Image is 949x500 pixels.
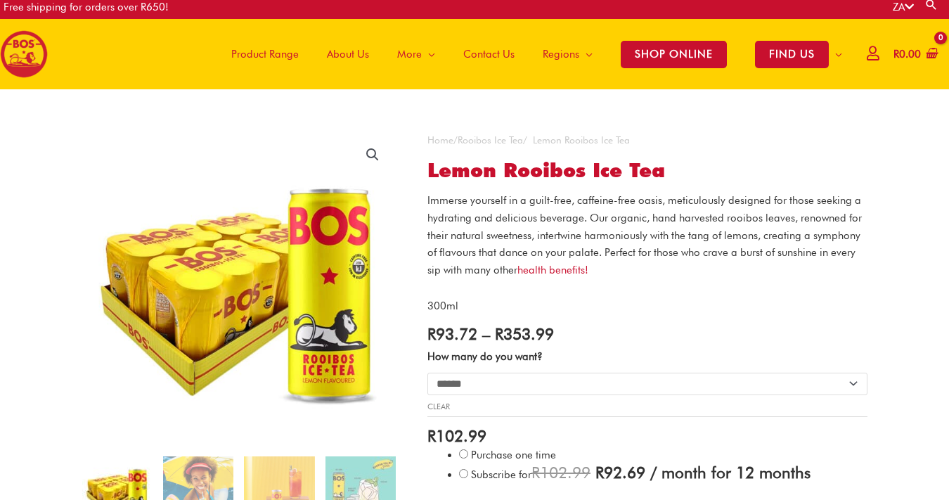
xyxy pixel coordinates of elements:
span: – [482,324,490,343]
span: R [427,426,436,445]
p: Immerse yourself in a guilt-free, caffeine-free oasis, meticulously designed for those seeking a ... [427,192,867,279]
a: View full-screen image gallery [360,142,385,167]
span: Regions [543,33,579,75]
a: About Us [313,19,383,89]
a: ZA [893,1,914,13]
nav: Site Navigation [207,19,856,89]
a: Clear options [427,402,450,411]
span: R [893,48,899,60]
a: health benefits! [517,264,588,276]
span: About Us [327,33,369,75]
a: More [383,19,449,89]
bdi: 353.99 [495,324,554,343]
span: / month for 12 months [650,463,811,482]
a: Product Range [217,19,313,89]
a: View Shopping Cart, empty [891,39,938,70]
span: 102.99 [531,463,590,482]
span: SHOP ONLINE [621,41,727,68]
span: Contact Us [463,33,515,75]
a: Rooibos Ice Tea [458,134,523,146]
p: 300ml [427,297,867,315]
a: Regions [529,19,607,89]
span: 92.69 [595,463,645,482]
h1: Lemon Rooibos Ice Tea [427,159,867,183]
bdi: 0.00 [893,48,921,60]
span: Product Range [231,33,299,75]
span: R [595,463,604,482]
a: SHOP ONLINE [607,19,741,89]
span: FIND US [755,41,829,68]
span: Subscribe for [471,468,811,481]
input: Purchase one time [459,449,468,459]
a: Home [427,134,453,146]
input: Subscribe for / month for 12 months [459,469,468,478]
label: How many do you want? [427,350,543,363]
span: R [427,324,436,343]
nav: Breadcrumb [427,132,867,149]
span: R [531,463,540,482]
span: More [397,33,422,75]
bdi: 102.99 [427,426,486,445]
span: Purchase one time [471,449,556,461]
bdi: 93.72 [427,324,477,343]
span: R [495,324,503,343]
a: Contact Us [449,19,529,89]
